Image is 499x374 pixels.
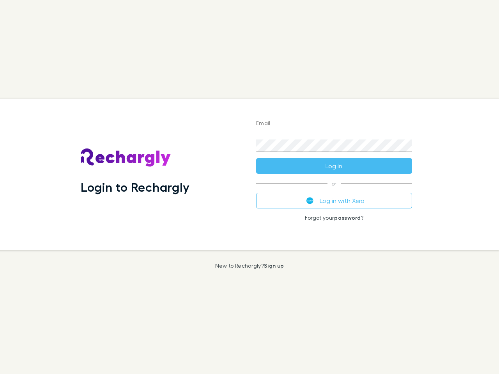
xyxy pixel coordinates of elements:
a: Sign up [264,262,284,269]
p: Forgot your ? [256,215,412,221]
img: Rechargly's Logo [81,148,171,167]
button: Log in with Xero [256,193,412,208]
a: password [334,214,361,221]
img: Xero's logo [306,197,313,204]
h1: Login to Rechargly [81,180,189,194]
button: Log in [256,158,412,174]
p: New to Rechargly? [215,263,284,269]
